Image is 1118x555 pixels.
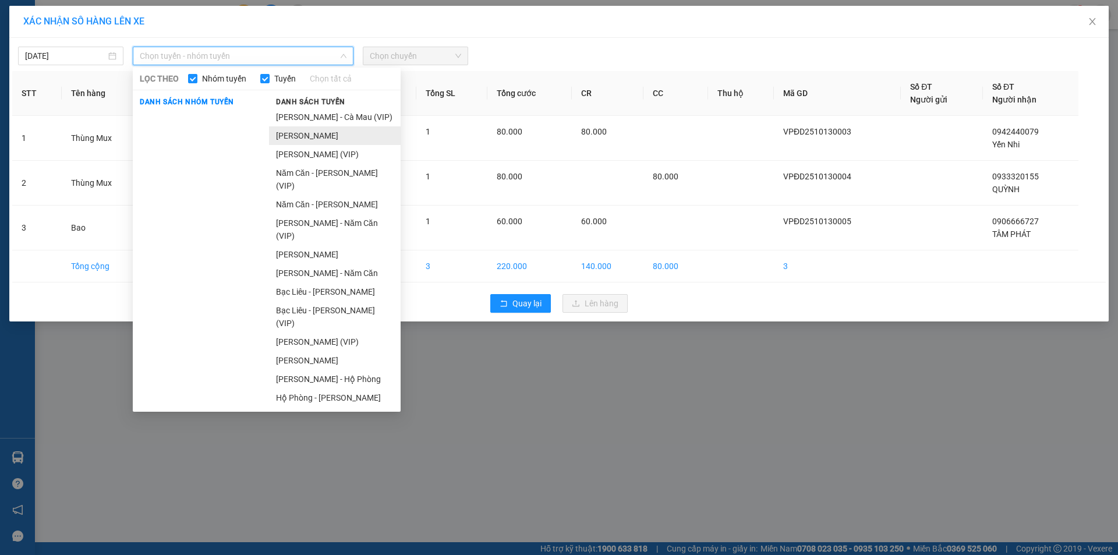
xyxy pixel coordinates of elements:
span: Tuyến [270,72,300,85]
span: Người nhận [992,95,1036,104]
li: Hộ Phòng - [PERSON_NAME] [269,388,401,407]
td: 1 [12,116,62,161]
li: Năm Căn - [PERSON_NAME] [269,195,401,214]
li: [PERSON_NAME] (VIP) [269,145,401,164]
input: 13/10/2025 [25,50,106,62]
span: QUỲNH [992,185,1020,194]
span: Danh sách nhóm tuyến [133,97,241,107]
span: rollback [500,299,508,309]
span: VPĐD2510130004 [783,172,851,181]
td: 2 [12,161,62,206]
li: 26 Phó Cơ Điều, Phường 12 [109,29,487,43]
td: Thùng Mux [62,161,148,206]
span: VPĐD2510130005 [783,217,851,226]
th: CC [643,71,708,116]
span: 60.000 [581,217,607,226]
span: 60.000 [497,217,522,226]
span: 80.000 [653,172,678,181]
span: 80.000 [497,127,522,136]
span: TÂM PHÁT [992,229,1031,239]
li: Bạc Liêu - [PERSON_NAME] (VIP) [269,301,401,333]
button: rollbackQuay lại [490,294,551,313]
th: Tổng cước [487,71,572,116]
span: Chọn tuyến - nhóm tuyến [140,47,346,65]
span: 1 [426,172,430,181]
span: Danh sách tuyến [269,97,352,107]
img: logo.jpg [15,15,73,73]
span: 80.000 [497,172,522,181]
b: GỬI : VP Đầm Dơi [15,84,140,104]
th: Mã GD [774,71,901,116]
span: Người gửi [910,95,947,104]
td: 3 [416,250,487,282]
td: Tổng cộng [62,250,148,282]
span: Chọn chuyến [370,47,461,65]
span: Quay lại [512,297,542,310]
span: VPĐD2510130003 [783,127,851,136]
td: 220.000 [487,250,572,282]
td: 3 [774,250,901,282]
li: Bạc Liêu - [PERSON_NAME] [269,282,401,301]
td: 80.000 [643,250,708,282]
span: Nhóm tuyến [197,72,251,85]
span: 80.000 [581,127,607,136]
th: Tổng SL [416,71,487,116]
span: LỌC THEO [140,72,179,85]
span: down [340,52,347,59]
li: [PERSON_NAME] - Hộ Phòng [269,370,401,388]
th: Thu hộ [708,71,774,116]
li: Năm Căn - [PERSON_NAME] (VIP) [269,164,401,195]
th: CR [572,71,643,116]
li: [PERSON_NAME] [269,351,401,370]
li: [PERSON_NAME] [269,126,401,145]
th: STT [12,71,62,116]
li: [PERSON_NAME] - Năm Căn (VIP) [269,214,401,245]
td: Bao [62,206,148,250]
span: 1 [426,127,430,136]
span: XÁC NHẬN SỐ HÀNG LÊN XE [23,16,144,27]
span: Yến Nhi [992,140,1020,149]
li: [PERSON_NAME] - Năm Căn [269,264,401,282]
button: Close [1076,6,1109,38]
a: Chọn tất cả [310,72,352,85]
span: Số ĐT [910,82,932,91]
td: 3 [12,206,62,250]
span: Số ĐT [992,82,1014,91]
th: Tên hàng [62,71,148,116]
li: [PERSON_NAME] - Cà Mau (VIP) [269,108,401,126]
li: [PERSON_NAME] [269,245,401,264]
span: 0942440079 [992,127,1039,136]
span: 0933320155 [992,172,1039,181]
li: Hotline: 02839552959 [109,43,487,58]
span: close [1088,17,1097,26]
td: Thùng Mux [62,116,148,161]
button: uploadLên hàng [562,294,628,313]
li: [PERSON_NAME] (VIP) [269,333,401,351]
td: 140.000 [572,250,643,282]
span: 0906666727 [992,217,1039,226]
span: 1 [426,217,430,226]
